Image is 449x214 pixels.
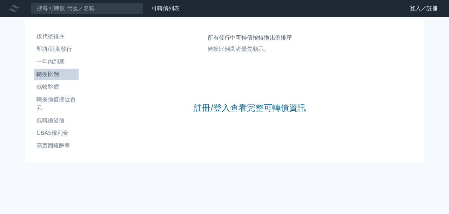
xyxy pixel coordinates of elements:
[34,56,79,67] a: 一年內到期
[34,81,79,92] a: 低收盤價
[34,57,79,66] li: 一年內到期
[34,141,79,150] li: 高賣回報酬率
[34,45,79,53] li: 即將/近期發行
[34,69,79,80] a: 轉換比例
[34,140,79,151] a: 高賣回報酬率
[208,45,292,53] p: 轉換比例高者優先顯示。
[31,2,143,14] input: 搜尋可轉債 代號／名稱
[34,43,79,55] a: 即將/近期發行
[152,5,180,12] a: 可轉債列表
[34,32,79,41] li: 按代號排序
[34,31,79,42] a: 按代號排序
[34,70,79,78] li: 轉換比例
[208,34,292,42] h1: 所有發行中可轉債按轉換比例排序
[34,115,79,126] a: 低轉換溢價
[194,102,306,113] a: 註冊/登入查看完整可轉債資訊
[34,116,79,125] li: 低轉換溢價
[34,129,79,137] li: CBAS權利金
[404,3,443,14] a: 登入／註冊
[34,95,79,112] li: 轉換價值接近百元
[34,127,79,139] a: CBAS權利金
[34,94,79,113] a: 轉換價值接近百元
[34,83,79,91] li: 低收盤價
